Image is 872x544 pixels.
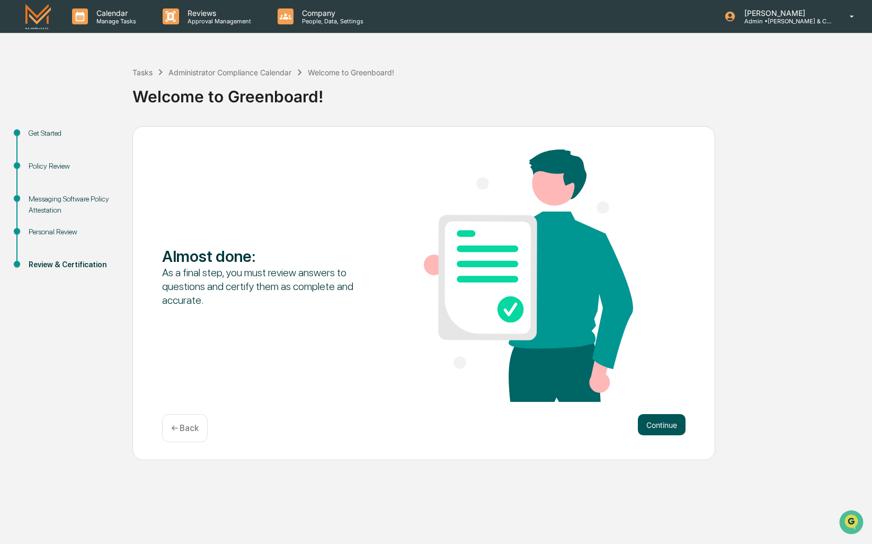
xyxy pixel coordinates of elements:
a: Powered byPylon [75,179,128,187]
img: Almost done [424,150,633,402]
div: Get Started [29,128,115,139]
div: Personal Review [29,226,115,238]
div: Almost done : [162,247,371,266]
button: Start new chat [180,84,193,96]
a: 🔎Data Lookup [6,149,71,168]
img: 1746055101610-c473b297-6a78-478c-a979-82029cc54cd1 [11,81,30,100]
p: Manage Tasks [88,17,141,25]
p: Approval Management [179,17,256,25]
a: 🖐️Preclearance [6,129,73,148]
p: Admin • [PERSON_NAME] & Co. - BD [736,17,834,25]
img: logo [25,4,51,29]
p: People, Data, Settings [293,17,369,25]
button: Continue [638,414,686,435]
span: Attestations [87,133,131,144]
p: ← Back [171,423,199,433]
p: Company [293,8,369,17]
p: Calendar [88,8,141,17]
div: Start new chat [36,81,174,91]
span: Preclearance [21,133,68,144]
p: How can we help? [11,22,193,39]
span: Pylon [105,179,128,187]
p: [PERSON_NAME] [736,8,834,17]
div: Messaging Software Policy Attestation [29,194,115,216]
div: Review & Certification [29,259,115,270]
div: 🗄️ [77,134,85,143]
a: 🗄️Attestations [73,129,136,148]
div: 🔎 [11,154,19,163]
div: We're available if you need us! [36,91,134,100]
div: Welcome to Greenboard! [308,68,394,77]
div: Tasks [132,68,153,77]
p: Reviews [179,8,256,17]
iframe: Open customer support [838,509,867,538]
div: As a final step, you must review answers to questions and certify them as complete and accurate. [162,266,371,307]
div: Policy Review [29,161,115,172]
div: 🖐️ [11,134,19,143]
div: Welcome to Greenboard! [132,78,867,106]
div: Administrator Compliance Calendar [168,68,291,77]
span: Data Lookup [21,153,67,164]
